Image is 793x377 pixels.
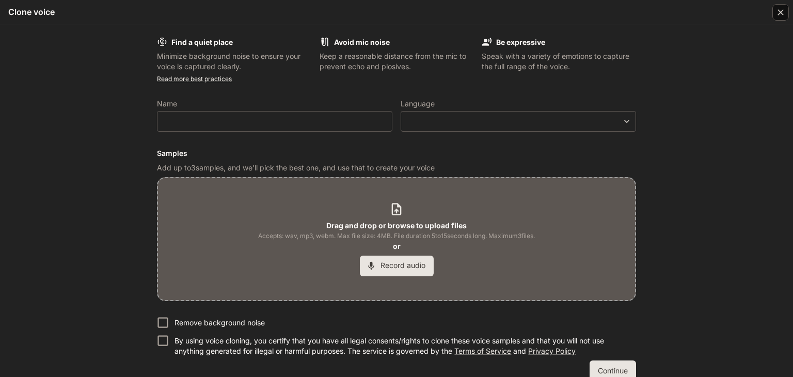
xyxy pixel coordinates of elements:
a: Terms of Service [454,347,511,355]
p: Add up to 3 samples, and we'll pick the best one, and use that to create your voice [157,163,636,173]
a: Privacy Policy [528,347,576,355]
b: Be expressive [496,38,545,46]
span: Accepts: wav, mp3, webm. Max file size: 4MB. File duration 5 to 15 seconds long. Maximum 3 files. [258,231,535,241]
button: Record audio [360,256,434,276]
p: Name [157,100,177,107]
b: Find a quiet place [171,38,233,46]
h5: Clone voice [8,6,55,18]
b: or [393,242,401,250]
p: Language [401,100,435,107]
p: Speak with a variety of emotions to capture the full range of the voice. [482,51,636,72]
b: Avoid mic noise [334,38,390,46]
b: Drag and drop or browse to upload files [326,221,467,230]
p: Minimize background noise to ensure your voice is captured clearly. [157,51,311,72]
p: By using voice cloning, you certify that you have all legal consents/rights to clone these voice ... [175,336,628,356]
p: Remove background noise [175,318,265,328]
a: Read more best practices [157,75,232,83]
div: ​ [401,116,636,127]
p: Keep a reasonable distance from the mic to prevent echo and plosives. [320,51,474,72]
h6: Samples [157,148,636,159]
